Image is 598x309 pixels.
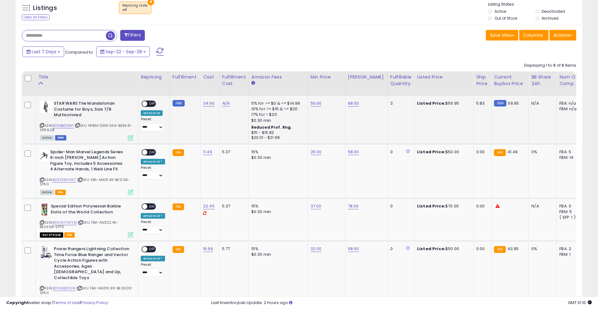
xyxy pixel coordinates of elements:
[120,30,145,41] button: Filters
[65,49,94,55] span: Compared to:
[476,246,486,252] div: 0.00
[40,101,52,113] img: 41Vanvz06aL._SL40_.jpg
[542,9,565,14] label: Deactivated
[147,101,157,107] span: OFF
[53,300,80,306] a: Terms of Use
[40,220,118,229] span: | SKU: FBA-AMZ22.45-BE33.58-SP70
[141,263,165,277] div: Preset:
[106,49,142,55] span: Sep-22 - Sep-28
[222,246,244,252] div: 5.77
[519,30,548,40] button: Columns
[141,213,165,219] div: Amazon AI *
[251,106,303,112] div: 10% for >= $15 & <= $20
[251,74,305,80] div: Amazon Fees
[251,135,303,140] div: $20.01 - $21.68
[251,130,303,135] div: $15 - $15.83
[251,80,255,86] small: Amazon Fees.
[542,16,558,21] label: Archived
[55,135,66,140] span: FBM
[22,46,64,57] button: Last 7 Days
[203,74,217,80] div: Cost
[311,100,322,107] a: 56.00
[523,32,543,38] span: Columns
[559,149,580,155] div: FBA: 5
[417,246,445,252] b: Listed Price:
[222,149,244,155] div: 5.37
[251,149,303,155] div: 15%
[417,100,445,106] b: Listed Price:
[348,246,359,252] a: 58.00
[53,220,77,225] a: B000HYX0YM
[222,74,246,87] div: Fulfillment Cost
[311,74,343,80] div: Min Price
[251,252,303,257] div: $0.30 min
[203,149,212,155] a: 11.49
[559,252,580,257] div: FBM: 1
[251,118,303,123] div: $0.30 min
[38,74,135,80] div: Title
[50,149,126,174] b: Spider-Man Marvel Legends Series 6-inch [PERSON_NAME] Action Figure Toy, Includes 5 Accessories: ...
[222,203,244,209] div: 5.37
[531,101,552,106] div: N/A
[141,117,165,131] div: Preset:
[141,256,165,261] div: Amazon AI *
[54,101,130,120] b: STAR WARS The Mandalorian Costume for Boys, Size 7/8 Multicolored
[141,110,163,116] div: Amazon AI
[40,190,54,195] span: All listings currently available for purchase on Amazon
[173,246,184,253] small: FBA
[476,149,486,155] div: 0.00
[6,300,108,306] div: seller snap | |
[203,203,215,209] a: 22.45
[417,203,445,209] b: Listed Price:
[507,149,518,155] span: 41.49
[559,209,580,215] div: FBM: 5
[40,149,133,194] div: ASIN:
[568,300,592,306] span: 2025-10-6 01:10 GMT
[211,300,592,306] div: Last InventoryLab Update: 2 hours ago.
[141,166,165,180] div: Preset:
[40,232,63,238] span: All listings that are currently out of stock and unavailable for purchase on Amazon
[531,74,554,87] div: BB Share 24h.
[122,3,148,12] span: Repricing state :
[531,149,552,155] div: 0%
[311,246,322,252] a: 32.00
[390,101,410,106] div: 3
[173,74,198,80] div: Fulfillment
[40,203,133,237] div: ASIN:
[53,177,76,183] a: B09DQ6YGS7
[559,155,580,160] div: FBM: 14
[40,135,54,140] span: All listings currently available for purchase on Amazon
[417,149,445,155] b: Listed Price:
[6,300,29,306] strong: Copyright
[147,204,157,209] span: OFF
[494,149,505,156] small: FBA
[417,149,469,155] div: $50.00
[54,246,130,282] b: Power Rangers Lightning Collection Time Force Blue Ranger and Vector Cycle Action Figures with Ac...
[141,220,165,234] div: Preset:
[486,30,518,40] button: Save View
[203,100,215,107] a: 34.90
[22,14,50,20] div: Clear All Filters
[488,2,582,7] p: Listing States:
[348,203,359,209] a: 78.00
[507,246,519,252] span: 43.95
[141,74,167,80] div: Repricing
[494,246,505,253] small: FBA
[122,8,148,12] div: off
[222,100,230,107] a: N/A
[81,300,108,306] a: Privacy Policy
[559,246,580,252] div: FBA: 2
[549,30,576,40] button: Actions
[53,286,76,291] a: B09XJB26SW
[417,74,471,80] div: Listed Price
[96,46,150,57] button: Sep-22 - Sep-28
[251,101,303,106] div: 5% for >= $0 & <= $14.99
[173,149,184,156] small: FBA
[348,100,359,107] a: 68.00
[476,203,486,209] div: 0.00
[559,106,580,112] div: FBM: n/a
[559,101,580,106] div: FBA: n/a
[251,203,303,209] div: 15%
[390,246,410,252] div: 0
[251,112,303,117] div: 17% for > $20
